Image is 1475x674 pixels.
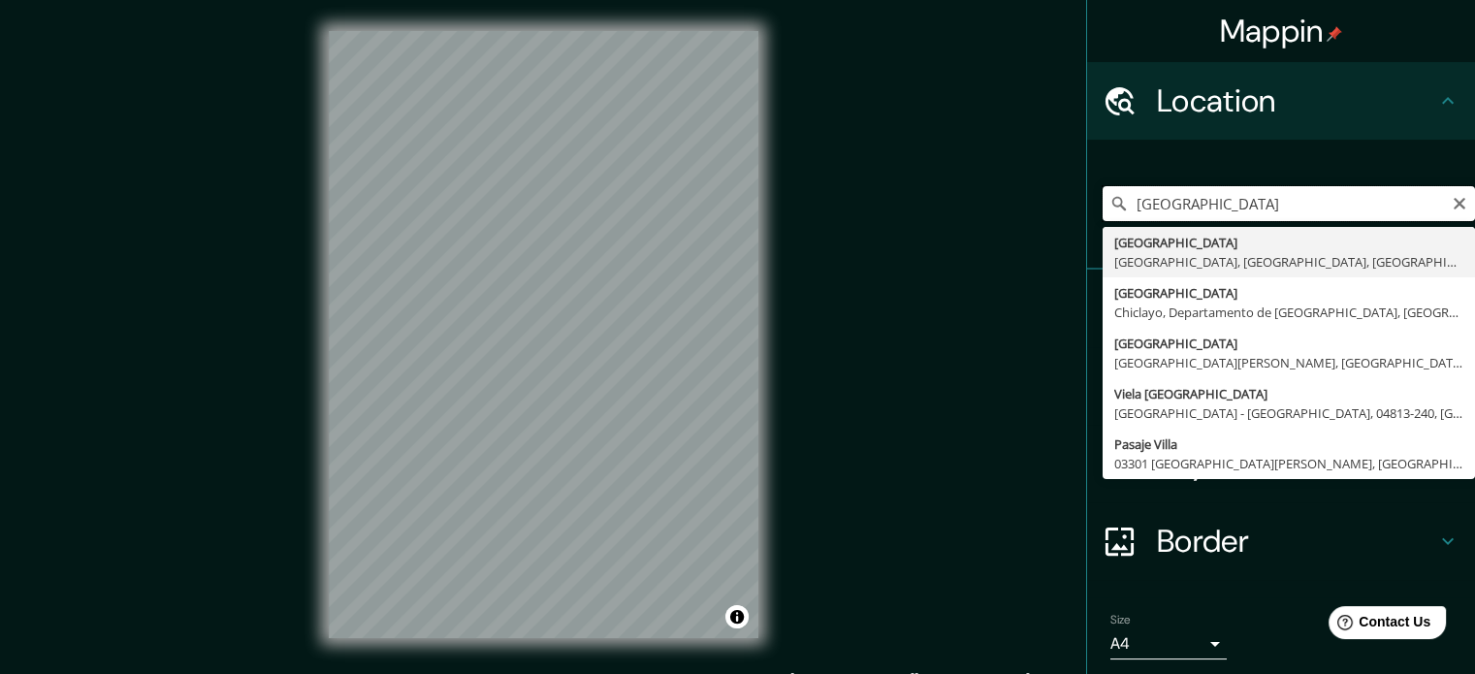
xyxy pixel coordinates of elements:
[1114,454,1463,473] div: 03301 [GEOGRAPHIC_DATA][PERSON_NAME], [GEOGRAPHIC_DATA][DATE][PERSON_NAME], [GEOGRAPHIC_DATA][PER...
[1114,233,1463,252] div: [GEOGRAPHIC_DATA]
[1087,347,1475,425] div: Style
[1114,403,1463,423] div: [GEOGRAPHIC_DATA] - [GEOGRAPHIC_DATA], 04813-240, [GEOGRAPHIC_DATA]
[1087,425,1475,502] div: Layout
[1114,303,1463,322] div: Chiclayo, Departamento de [GEOGRAPHIC_DATA], [GEOGRAPHIC_DATA]
[1157,522,1436,561] h4: Border
[1087,62,1475,140] div: Location
[1110,628,1227,659] div: A4
[1087,270,1475,347] div: Pins
[725,605,749,628] button: Toggle attribution
[1157,81,1436,120] h4: Location
[1114,434,1463,454] div: Pasaje Villa
[1087,502,1475,580] div: Border
[1114,384,1463,403] div: Viela [GEOGRAPHIC_DATA]
[1157,444,1436,483] h4: Layout
[1114,334,1463,353] div: [GEOGRAPHIC_DATA]
[1114,252,1463,272] div: [GEOGRAPHIC_DATA], [GEOGRAPHIC_DATA], [GEOGRAPHIC_DATA]
[1220,12,1343,50] h4: Mappin
[1302,598,1454,653] iframe: Help widget launcher
[1114,353,1463,372] div: [GEOGRAPHIC_DATA][PERSON_NAME], [GEOGRAPHIC_DATA]
[329,31,758,638] canvas: Map
[1452,193,1467,211] button: Clear
[1103,186,1475,221] input: Pick your city or area
[1114,283,1463,303] div: [GEOGRAPHIC_DATA]
[1327,26,1342,42] img: pin-icon.png
[1110,612,1131,628] label: Size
